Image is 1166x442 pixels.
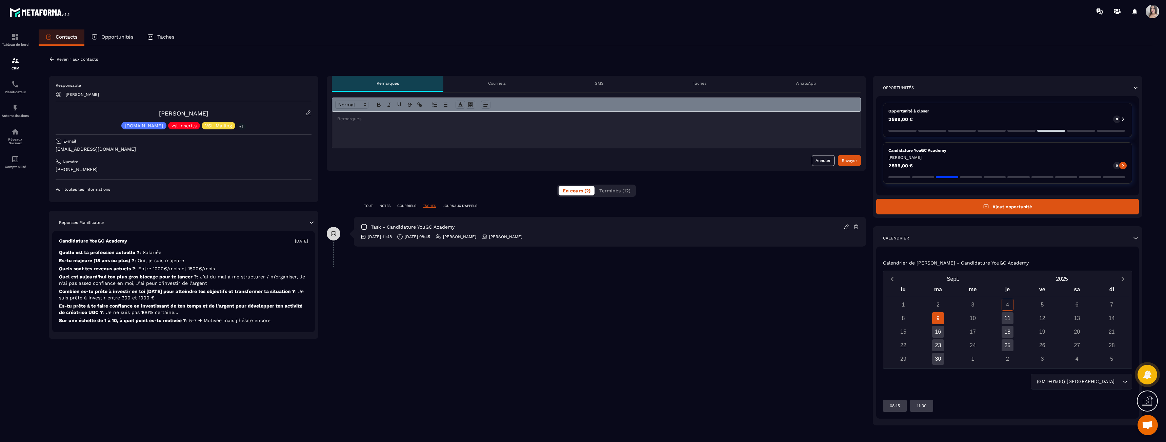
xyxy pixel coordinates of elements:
p: Comptabilité [2,165,29,169]
p: [DATE] 11:48 [368,234,392,239]
button: Next month [1117,274,1129,283]
div: me [956,285,990,297]
button: En cours (2) [559,186,595,195]
p: 0 [1116,117,1118,122]
p: E-mail [63,139,76,144]
p: Planificateur [2,90,29,94]
div: 12 [1036,312,1048,324]
p: Contacts [56,34,78,40]
div: 5 [1036,299,1048,311]
span: Terminés (12) [599,188,630,193]
p: Tâches [157,34,175,40]
button: Ajout opportunité [876,199,1139,214]
p: [PERSON_NAME] [888,155,1127,160]
p: [DATE] 08:45 [405,234,430,239]
a: [PERSON_NAME] [159,110,208,117]
p: NOTES [380,204,390,208]
div: 2 [932,299,944,311]
div: 3 [967,299,979,311]
div: 21 [1106,326,1118,338]
div: 9 [932,312,944,324]
p: Réponses Planificateur [59,220,104,225]
img: logo [9,6,71,18]
a: Tâches [140,29,181,46]
img: social-network [11,128,19,136]
p: 08:15 [890,403,900,408]
div: Calendar days [886,299,1129,365]
p: [PERSON_NAME] [489,234,522,239]
div: 28 [1106,339,1118,351]
div: 24 [967,339,979,351]
button: Envoyer [838,155,861,166]
p: +4 [237,123,246,130]
p: Courriels [488,81,506,86]
span: (GMT+01:00) [GEOGRAPHIC_DATA] [1035,378,1116,385]
img: formation [11,57,19,65]
p: Quels sont tes revenus actuels ? [59,266,308,272]
p: COURRIELS [397,204,416,208]
div: 1 [967,353,979,365]
div: 29 [897,353,909,365]
span: : Oui, je suis majeure [135,258,184,263]
p: Responsable [56,83,311,88]
div: je [990,285,1025,297]
p: JOURNAUX D'APPELS [443,204,477,208]
div: 18 [1002,326,1013,338]
div: 22 [897,339,909,351]
div: lu [886,285,921,297]
p: Calendrier de [PERSON_NAME] - Candidature YouGC Academy [883,260,1029,266]
div: sa [1060,285,1094,297]
div: 19 [1036,326,1048,338]
p: Automatisations [2,114,29,118]
p: [DATE] [295,238,308,244]
button: Annuler [812,155,835,166]
a: Contacts [39,29,84,46]
p: vsl inscrits [172,123,197,128]
div: 26 [1036,339,1048,351]
span: En cours (2) [563,188,590,193]
p: WhatsApp [796,81,816,86]
input: Search for option [1116,378,1121,385]
span: : 5-7 → Motivée mais j’hésite encore [186,318,270,323]
a: schedulerschedulerPlanificateur [2,75,29,99]
div: 23 [932,339,944,351]
p: TOUT [364,204,373,208]
p: SMS [595,81,604,86]
div: 25 [1002,339,1013,351]
p: 0 [1116,163,1118,168]
div: 8 [897,312,909,324]
div: 7 [1106,299,1118,311]
a: accountantaccountantComptabilité [2,150,29,174]
p: Quelle est ta profession actuelle ? [59,249,308,256]
img: accountant [11,155,19,163]
div: di [1094,285,1129,297]
p: Calendrier [883,235,909,241]
p: 2 599,00 € [888,163,913,168]
span: : Entre 1000€/mois et 1500€/mois [135,266,215,271]
div: Search for option [1031,374,1132,390]
div: 1 [897,299,909,311]
a: automationsautomationsAutomatisations [2,99,29,123]
p: [PERSON_NAME] [443,234,476,239]
p: Tâches [693,81,706,86]
p: Voir toutes les informations [56,187,311,192]
a: Ouvrir le chat [1138,415,1158,435]
p: Revenir aux contacts [57,57,98,62]
p: VSL Mailing [205,123,232,128]
p: Candidature YouGC Academy [59,238,127,244]
p: 2 599,00 € [888,117,913,122]
div: 5 [1106,353,1118,365]
div: ve [1025,285,1060,297]
img: scheduler [11,80,19,88]
div: 10 [967,312,979,324]
div: 15 [897,326,909,338]
p: [DOMAIN_NAME] [125,123,163,128]
button: Open months overlay [899,273,1008,285]
button: Previous month [886,274,899,283]
img: automations [11,104,19,112]
div: Calendar wrapper [886,285,1129,365]
p: TÂCHES [423,204,436,208]
div: 2 [1002,353,1013,365]
div: 30 [932,353,944,365]
a: social-networksocial-networkRéseaux Sociaux [2,123,29,150]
